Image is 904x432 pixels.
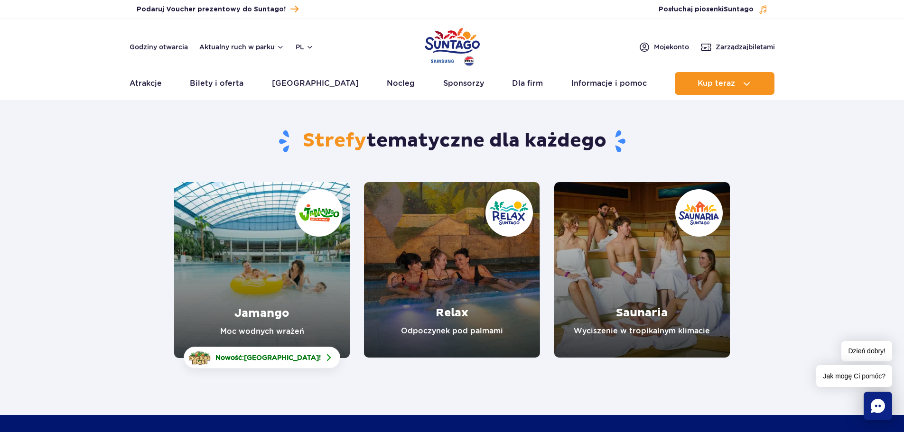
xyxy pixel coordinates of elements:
span: Zarządzaj biletami [716,42,775,52]
a: Podaruj Voucher prezentowy do Suntago! [137,3,298,16]
span: Strefy [303,129,366,153]
a: Mojekonto [639,41,689,53]
span: Moje konto [654,42,689,52]
a: Bilety i oferta [190,72,243,95]
span: [GEOGRAPHIC_DATA] [244,354,319,361]
a: Relax [364,182,540,358]
a: Zarządzajbiletami [700,41,775,53]
a: Dla firm [512,72,543,95]
button: Kup teraz [675,72,774,95]
span: Podaruj Voucher prezentowy do Suntago! [137,5,286,14]
a: Sponsorzy [443,72,484,95]
a: Jamango [174,182,350,358]
span: Jak mogę Ci pomóc? [816,365,892,387]
a: Godziny otwarcia [130,42,188,52]
a: Nowość:[GEOGRAPHIC_DATA]! [184,347,340,368]
button: Posłuchaj piosenkiSuntago [659,5,768,14]
h1: tematyczne dla każdego [174,129,730,154]
span: Dzień dobry! [841,341,892,361]
button: Aktualny ruch w parku [199,43,284,51]
button: pl [296,42,314,52]
span: Kup teraz [698,79,735,88]
a: Saunaria [554,182,730,358]
a: Informacje i pomoc [571,72,647,95]
a: [GEOGRAPHIC_DATA] [272,72,359,95]
a: Atrakcje [130,72,162,95]
span: Nowość: ! [215,353,321,362]
span: Suntago [724,6,754,13]
span: Posłuchaj piosenki [659,5,754,14]
a: Nocleg [387,72,415,95]
a: Park of Poland [425,24,480,67]
div: Chat [864,392,892,420]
